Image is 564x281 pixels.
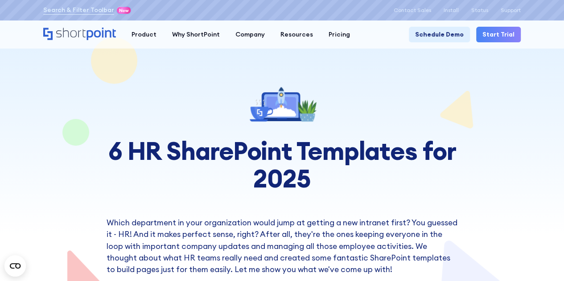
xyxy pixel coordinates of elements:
[124,27,164,42] a: Product
[471,7,488,13] a: Status
[444,7,459,13] a: Install
[409,27,470,42] a: Schedule Demo
[501,7,521,13] a: Support
[108,135,456,194] strong: 6 HR SharePoint Templates for 2025
[107,217,458,275] p: Which department in your organization would jump at getting a new intranet first? You guessed it ...
[321,27,358,42] a: Pricing
[172,30,220,39] div: Why ShortPoint
[272,27,321,42] a: Resources
[235,30,265,39] div: Company
[280,30,313,39] div: Resources
[329,30,350,39] div: Pricing
[164,27,227,42] a: Why ShortPoint
[227,27,272,42] a: Company
[132,30,156,39] div: Product
[519,238,564,281] iframe: Chat Widget
[4,255,26,277] button: Open CMP widget
[43,5,114,15] a: Search & Filter Toolbar
[394,7,431,13] a: Contact Sales
[476,27,521,42] a: Start Trial
[43,28,116,41] a: Home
